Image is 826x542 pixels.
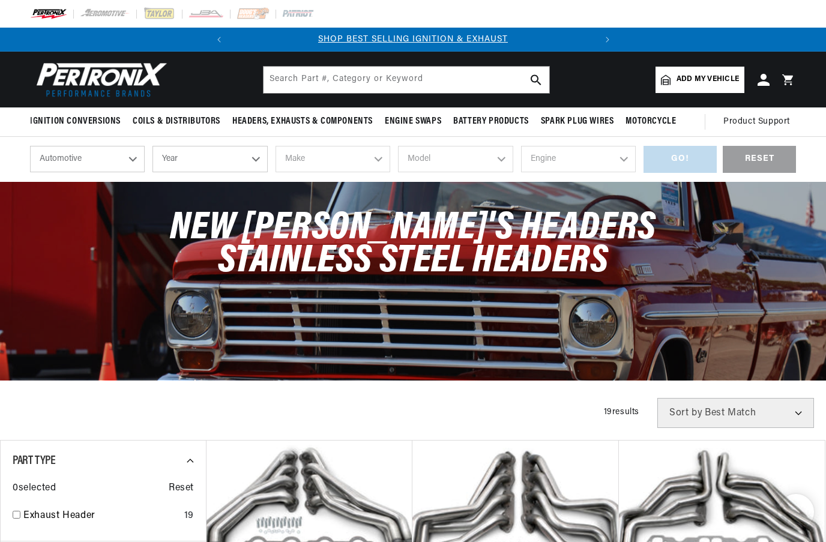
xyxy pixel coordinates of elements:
span: Motorcycle [626,115,676,128]
span: New [PERSON_NAME]'s Headers Stainless Steel Headers [170,209,656,281]
span: 19 results [604,408,639,417]
a: Exhaust Header [23,508,179,524]
span: Engine Swaps [385,115,441,128]
div: 1 of 2 [231,33,595,46]
span: Part Type [13,455,55,467]
summary: Product Support [723,107,796,136]
span: Reset [169,481,194,496]
div: RESET [723,146,796,173]
select: Sort by [657,398,814,428]
button: search button [523,67,549,93]
span: Sort by [669,408,702,418]
summary: Coils & Distributors [127,107,226,136]
summary: Spark Plug Wires [535,107,620,136]
span: Ignition Conversions [30,115,121,128]
div: Announcement [231,33,595,46]
button: Translation missing: en.sections.announcements.next_announcement [595,28,619,52]
select: Make [276,146,390,172]
a: SHOP BEST SELLING IGNITION & EXHAUST [318,35,508,44]
div: 19 [184,508,194,524]
span: Product Support [723,115,790,128]
summary: Motorcycle [619,107,682,136]
summary: Battery Products [447,107,535,136]
a: Add my vehicle [656,67,744,93]
select: Ride Type [30,146,145,172]
button: Translation missing: en.sections.announcements.previous_announcement [207,28,231,52]
span: Coils & Distributors [133,115,220,128]
span: Spark Plug Wires [541,115,614,128]
select: Year [152,146,267,172]
span: 0 selected [13,481,56,496]
summary: Engine Swaps [379,107,447,136]
input: Search Part #, Category or Keyword [264,67,549,93]
span: Add my vehicle [677,74,739,85]
img: Pertronix [30,59,168,100]
summary: Ignition Conversions [30,107,127,136]
span: Headers, Exhausts & Components [232,115,373,128]
select: Engine [521,146,636,172]
select: Model [398,146,513,172]
summary: Headers, Exhausts & Components [226,107,379,136]
span: Battery Products [453,115,529,128]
